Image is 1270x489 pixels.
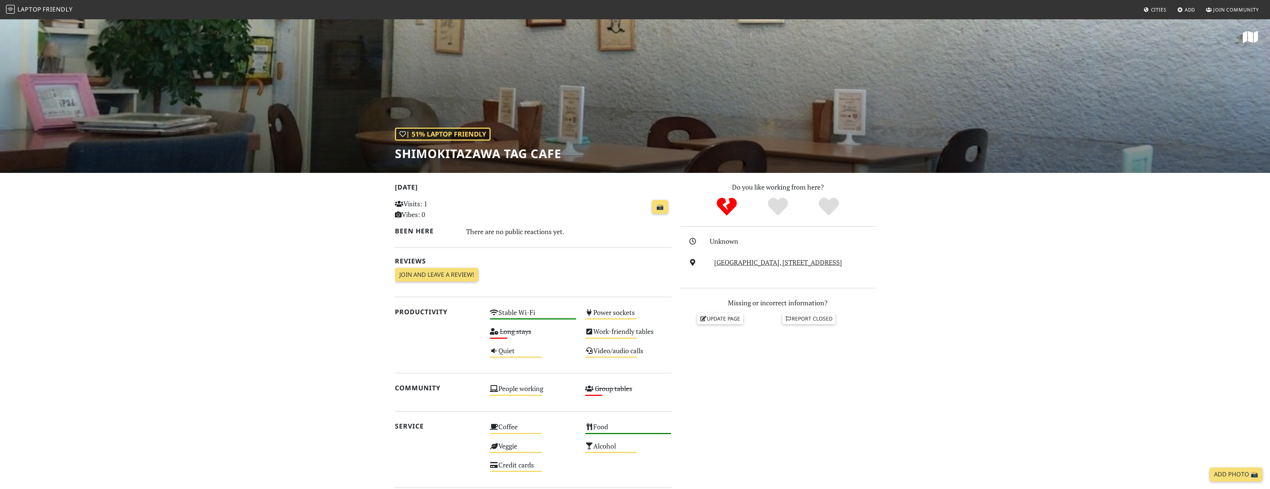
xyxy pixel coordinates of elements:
[595,384,632,393] s: Group tables
[395,183,672,194] h2: [DATE]
[466,226,672,237] div: There are no public reactions yet.
[485,459,581,478] div: Credit cards
[1203,3,1262,16] a: Join Community
[652,200,668,214] a: 📸
[17,5,42,13] span: Laptop
[1141,3,1170,16] a: Cities
[485,421,581,440] div: Coffee
[782,313,836,324] a: Report closed
[395,147,561,161] h1: Shimokitazawa Tag Cafe
[752,197,804,217] div: Yes
[581,440,676,459] div: Alcohol
[395,268,478,282] a: Join and leave a review!
[485,345,581,364] div: Quiet
[43,5,72,13] span: Friendly
[395,128,491,141] div: | 51% Laptop Friendly
[1151,6,1167,13] span: Cities
[803,197,854,217] div: Definitely!
[710,236,880,247] div: Unknown
[680,298,875,308] p: Missing or incorrect information?
[395,308,481,316] h2: Productivity
[701,197,752,217] div: No
[395,384,481,392] h2: Community
[485,440,581,459] div: Veggie
[6,5,15,14] img: LaptopFriendly
[581,421,676,440] div: Food
[485,383,581,401] div: People working
[581,325,676,344] div: Work-friendly tables
[581,306,676,325] div: Power sockets
[697,313,743,324] a: Update page
[6,3,73,16] a: LaptopFriendly LaptopFriendly
[581,345,676,364] div: Video/audio calls
[395,257,672,265] h2: Reviews
[500,327,531,336] s: Long stays
[1185,6,1195,13] span: Add
[680,182,875,193] p: Do you like working from here?
[395,198,481,220] p: Visits: 1 Vibes: 0
[1174,3,1198,16] a: Add
[1213,6,1259,13] span: Join Community
[1210,467,1263,482] a: Add Photo 📸
[714,258,842,267] a: [GEOGRAPHIC_DATA], [STREET_ADDRESS]
[395,422,481,430] h2: Service
[395,227,458,235] h2: Been here
[485,306,581,325] div: Stable Wi-Fi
